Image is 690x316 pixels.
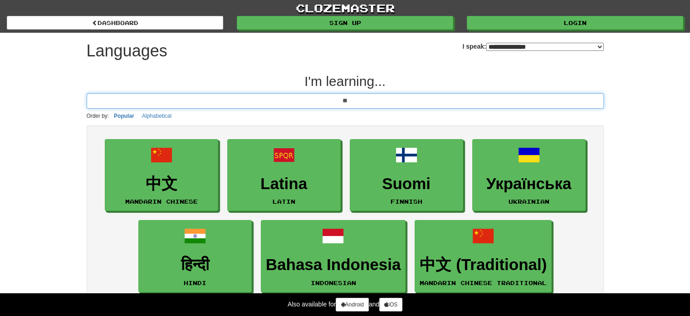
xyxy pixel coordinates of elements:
a: Login [467,16,683,30]
a: iOS [379,298,402,311]
small: Mandarin Chinese [125,198,198,205]
a: Sign up [237,16,453,30]
h2: I'm learning... [87,74,604,89]
button: Alphabetical [139,111,174,121]
h3: 中文 (Traditional) [420,256,547,274]
small: Mandarin Chinese Traditional [420,280,547,286]
select: I speak: [486,43,604,51]
h3: Українська [477,175,581,193]
a: Bahasa IndonesiaIndonesian [261,220,406,292]
a: Android [336,298,368,311]
h3: हिन्दी [143,256,247,274]
label: I speak: [462,42,603,51]
h3: Latina [232,175,336,193]
small: Latin [273,198,295,205]
h3: Bahasa Indonesia [266,256,401,274]
small: Order by: [87,113,109,119]
h3: 中文 [110,175,213,193]
a: हिन्दीHindi [138,220,252,292]
a: УкраїнськаUkrainian [472,139,586,211]
a: LatinaLatin [227,139,341,211]
a: SuomiFinnish [350,139,463,211]
h3: Suomi [355,175,458,193]
button: Popular [111,111,137,121]
a: dashboard [7,16,223,30]
h1: Languages [87,42,167,60]
small: Ukrainian [509,198,549,205]
small: Finnish [391,198,422,205]
a: 中文Mandarin Chinese [105,139,218,211]
small: Indonesian [310,280,356,286]
a: 中文 (Traditional)Mandarin Chinese Traditional [415,220,552,292]
small: Hindi [184,280,206,286]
